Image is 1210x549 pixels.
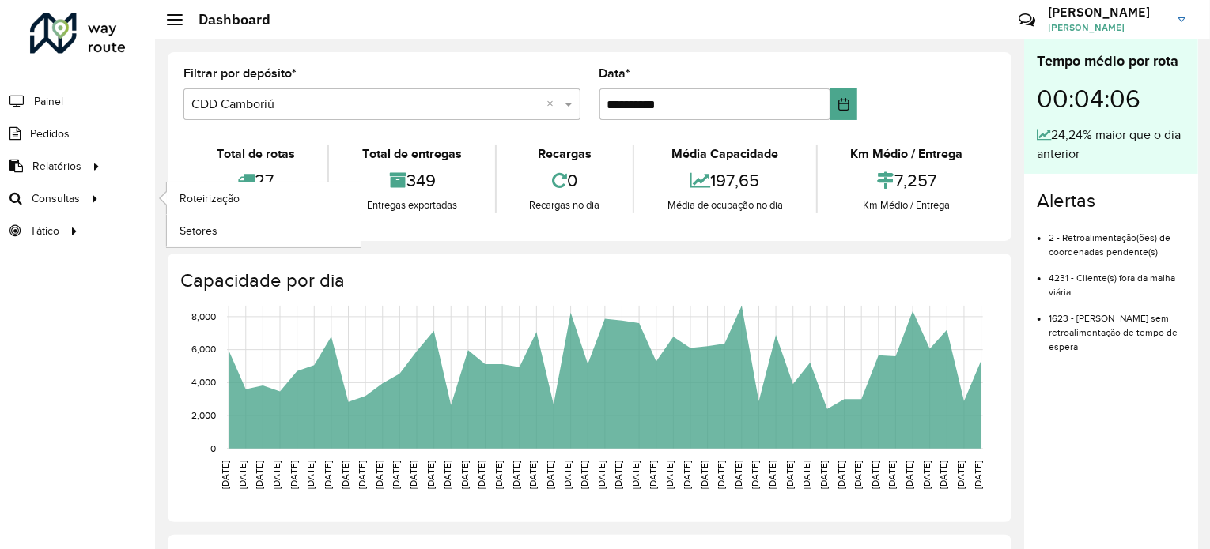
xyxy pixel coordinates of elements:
[648,461,658,489] text: [DATE]
[391,461,401,489] text: [DATE]
[289,461,299,489] text: [DATE]
[511,461,521,489] text: [DATE]
[340,461,350,489] text: [DATE]
[547,95,561,114] span: Clear all
[1048,5,1167,20] h3: [PERSON_NAME]
[180,269,996,292] h4: Capacidade por dia
[220,461,230,489] text: [DATE]
[665,461,675,489] text: [DATE]
[802,461,812,489] text: [DATE]
[305,461,316,489] text: [DATE]
[716,461,726,489] text: [DATE]
[1037,126,1185,164] div: 24,24% maior que o dia anterior
[180,190,240,207] span: Roteirização
[237,461,248,489] text: [DATE]
[183,64,297,83] label: Filtrar por depósito
[357,461,367,489] text: [DATE]
[785,461,795,489] text: [DATE]
[638,164,811,197] div: 197,65
[1037,72,1185,126] div: 00:04:06
[191,344,216,355] text: 6,000
[501,197,629,213] div: Recargas no dia
[887,461,898,489] text: [DATE]
[187,145,323,164] div: Total de rotas
[271,461,282,489] text: [DATE]
[333,197,490,213] div: Entregas exportadas
[921,461,932,489] text: [DATE]
[442,461,452,489] text: [DATE]
[638,145,811,164] div: Média Capacidade
[1049,219,1185,259] li: 2 - Retroalimentação(ões) de coordenadas pendente(s)
[425,461,436,489] text: [DATE]
[1049,299,1185,354] li: 1623 - [PERSON_NAME] sem retroalimentação de tempo de espera
[167,215,361,246] a: Setores
[30,126,70,142] span: Pedidos
[614,461,624,489] text: [DATE]
[1037,51,1185,72] div: Tempo médio por rota
[939,461,949,489] text: [DATE]
[870,461,880,489] text: [DATE]
[904,461,914,489] text: [DATE]
[545,461,555,489] text: [DATE]
[477,461,487,489] text: [DATE]
[853,461,863,489] text: [DATE]
[1037,190,1185,212] h4: Alertas
[830,88,857,120] button: Choose Date
[254,461,264,489] text: [DATE]
[180,223,217,239] span: Setores
[493,461,504,489] text: [DATE]
[599,64,631,83] label: Data
[733,461,743,489] text: [DATE]
[323,461,333,489] text: [DATE]
[191,311,216,322] text: 8,000
[955,461,966,489] text: [DATE]
[822,145,992,164] div: Km Médio / Entrega
[596,461,607,489] text: [DATE]
[767,461,777,489] text: [DATE]
[333,145,490,164] div: Total de entregas
[579,461,589,489] text: [DATE]
[459,461,470,489] text: [DATE]
[167,182,361,214] a: Roteirização
[1049,259,1185,299] li: 4231 - Cliente(s) fora da malha viária
[210,443,216,453] text: 0
[501,164,629,197] div: 0
[562,461,573,489] text: [DATE]
[836,461,846,489] text: [DATE]
[30,223,59,239] span: Tático
[822,164,992,197] div: 7,257
[527,461,538,489] text: [DATE]
[1048,21,1167,35] span: [PERSON_NAME]
[819,461,829,489] text: [DATE]
[682,461,692,489] text: [DATE]
[638,197,811,213] div: Média de ocupação no dia
[973,461,983,489] text: [DATE]
[34,93,63,110] span: Painel
[630,461,641,489] text: [DATE]
[32,190,80,207] span: Consultas
[183,11,270,28] h2: Dashboard
[408,461,418,489] text: [DATE]
[191,378,216,388] text: 4,000
[699,461,709,489] text: [DATE]
[751,461,761,489] text: [DATE]
[32,158,81,175] span: Relatórios
[822,197,992,213] div: Km Médio / Entrega
[1010,3,1044,37] a: Contato Rápido
[333,164,490,197] div: 349
[374,461,384,489] text: [DATE]
[191,410,216,420] text: 2,000
[501,145,629,164] div: Recargas
[187,164,323,197] div: 27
